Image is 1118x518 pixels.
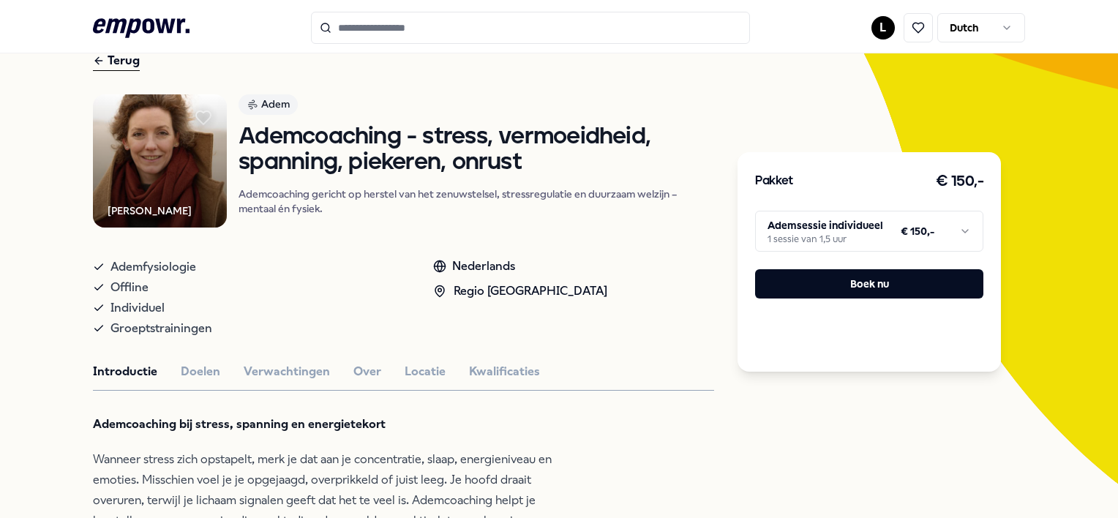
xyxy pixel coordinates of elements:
a: Adem [239,94,714,120]
div: [PERSON_NAME] [108,203,192,219]
h3: € 150,- [936,170,984,193]
button: Boek nu [755,269,983,299]
button: Verwachtingen [244,362,330,381]
button: L [871,16,895,40]
button: Kwalificaties [469,362,540,381]
h3: Pakket [755,172,793,191]
span: Ademfysiologie [110,257,196,277]
div: Regio [GEOGRAPHIC_DATA] [433,282,607,301]
p: Ademcoaching gericht op herstel van het zenuwstelsel, stressregulatie en duurzaam welzijn – menta... [239,187,714,216]
span: Offline [110,277,149,298]
button: Over [353,362,381,381]
button: Introductie [93,362,157,381]
button: Doelen [181,362,220,381]
input: Search for products, categories or subcategories [311,12,750,44]
button: Locatie [405,362,446,381]
div: Terug [93,51,140,71]
div: Adem [239,94,298,115]
h1: Ademcoaching - stress, vermoeidheid, spanning, piekeren, onrust [239,124,714,175]
strong: Ademcoaching bij stress, spanning en energietekort [93,417,386,431]
div: Nederlands [433,257,607,276]
span: Individuel [110,298,165,318]
span: Groeptstrainingen [110,318,212,339]
img: Product Image [93,94,227,228]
